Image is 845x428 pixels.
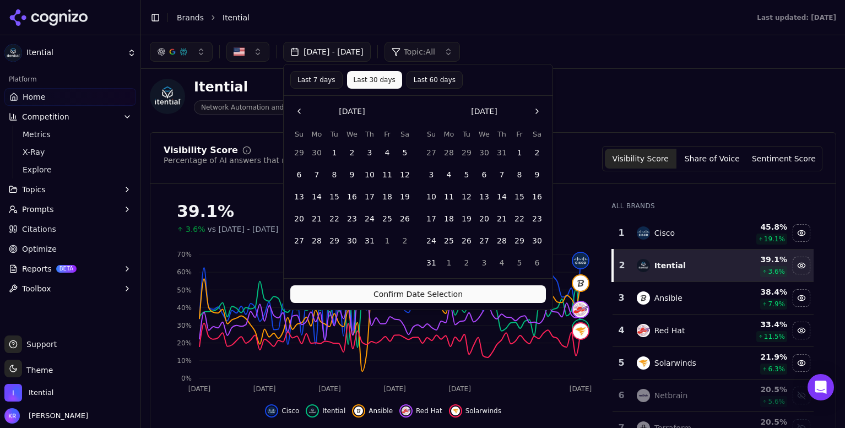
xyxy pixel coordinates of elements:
button: Saturday, August 16th, 2025 [528,188,546,205]
span: BETA [56,265,77,273]
button: Tuesday, July 22nd, 2025 [326,210,343,227]
button: Hide cisco data [793,224,810,242]
button: Saturday, August 2nd, 2025 [396,232,414,250]
span: Ansible [369,407,393,415]
button: Open user button [4,408,88,424]
button: Friday, August 22nd, 2025 [511,210,528,227]
button: Tuesday, August 5th, 2025 [458,166,475,183]
div: 5 [617,356,625,370]
button: Friday, August 1st, 2025 [511,144,528,161]
button: Open organization switcher [4,384,53,402]
div: 3 [617,291,625,305]
button: Monday, July 28th, 2025 [308,232,326,250]
th: Wednesday [343,129,361,139]
button: Wednesday, August 27th, 2025 [475,232,493,250]
tspan: 30% [177,322,192,329]
a: Optimize [4,240,136,258]
th: Tuesday [458,129,475,139]
div: 45.8 % [736,221,787,232]
div: Itential [654,260,686,271]
button: Thursday, July 31st, 2025 [361,232,378,250]
button: Hide red hat data [399,404,442,418]
button: Last 7 days [290,71,343,89]
th: Saturday [528,129,546,139]
img: Itential [4,384,22,402]
img: solarwinds [573,323,588,339]
button: Sunday, July 27th, 2025 [290,232,308,250]
button: Hide ansible data [352,404,393,418]
span: Competition [22,111,69,122]
a: Metrics [18,127,123,142]
button: Wednesday, August 13th, 2025 [475,188,493,205]
button: Show netbrain data [793,387,810,404]
button: Saturday, July 26th, 2025 [396,210,414,227]
img: red hat [573,302,588,317]
button: Friday, August 15th, 2025 [511,188,528,205]
button: Hide solarwinds data [449,404,501,418]
span: Optimize [22,243,57,254]
div: Cisco [654,227,675,239]
th: Monday [308,129,326,139]
button: Last 60 days [407,71,463,89]
button: Friday, July 11th, 2025 [378,166,396,183]
span: Itential [322,407,345,415]
button: Last 30 days [347,71,402,89]
img: itential [308,407,317,415]
button: Share of Voice [676,149,748,169]
button: Wednesday, July 23rd, 2025 [343,210,361,227]
th: Saturday [396,129,414,139]
button: Prompts [4,201,136,218]
button: Saturday, July 19th, 2025 [396,188,414,205]
button: Wednesday, July 30th, 2025 [343,232,361,250]
tspan: 10% [177,357,192,365]
button: Go to the Previous Month [290,102,308,120]
span: Prompts [22,204,54,215]
button: Monday, August 4th, 2025 [440,166,458,183]
button: Monday, July 28th, 2025 [440,144,458,161]
div: 2 [618,259,625,272]
span: Reports [22,263,52,274]
div: Open Intercom Messenger [808,374,834,400]
button: Sunday, August 3rd, 2025 [422,166,440,183]
button: Friday, July 4th, 2025 [378,144,396,161]
div: 6 [617,389,625,402]
button: Monday, September 1st, 2025 [440,254,458,272]
img: United States [234,46,245,57]
table: August 2025 [422,129,546,272]
div: Solarwinds [654,357,696,369]
tr: 1ciscoCisco45.8%19.1%Hide cisco data [613,217,814,250]
img: solarwinds [451,407,460,415]
img: cisco [637,226,650,240]
span: Citations [22,224,56,235]
a: Explore [18,162,123,177]
th: Sunday [422,129,440,139]
button: Thursday, July 24th, 2025 [361,210,378,227]
th: Thursday [361,129,378,139]
button: Thursday, July 31st, 2025 [493,144,511,161]
tspan: 70% [177,251,192,258]
span: Theme [22,366,53,375]
button: Visibility Score [605,149,676,169]
th: Friday [378,129,396,139]
th: Thursday [493,129,511,139]
a: Citations [4,220,136,238]
div: 20.5 % [736,416,787,427]
button: Saturday, August 23rd, 2025 [528,210,546,227]
span: Topics [22,184,46,195]
button: Wednesday, July 16th, 2025 [343,188,361,205]
span: X-Ray [23,147,118,158]
nav: breadcrumb [177,12,735,23]
span: Red Hat [416,407,442,415]
button: Sunday, July 13th, 2025 [290,188,308,205]
span: Cisco [281,407,299,415]
button: Monday, July 7th, 2025 [308,166,326,183]
button: Thursday, September 4th, 2025 [493,254,511,272]
button: Thursday, July 3rd, 2025 [361,144,378,161]
div: 38.4 % [736,286,787,297]
button: Saturday, August 2nd, 2025 [528,144,546,161]
span: 3.6% [186,224,205,235]
button: Sunday, August 24th, 2025 [422,232,440,250]
span: Topic: All [404,46,435,57]
button: Hide itential data [306,404,345,418]
div: Netbrain [654,390,688,401]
